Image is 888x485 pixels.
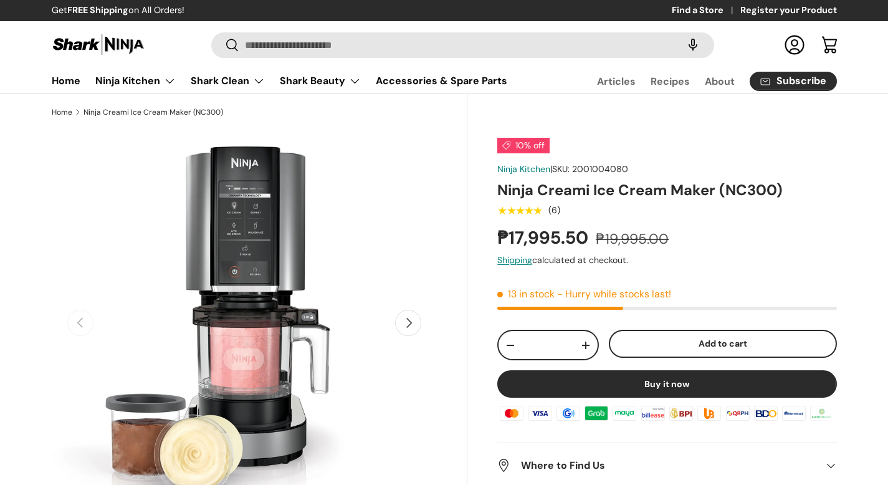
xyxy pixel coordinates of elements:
[597,69,636,94] a: Articles
[272,69,368,94] summary: Shark Beauty
[651,69,690,94] a: Recipes
[52,69,80,93] a: Home
[67,4,128,16] strong: FREE Shipping
[780,404,808,423] img: metrobank
[611,404,638,423] img: maya
[667,404,695,423] img: bpi
[776,76,826,86] span: Subscribe
[280,69,361,94] a: Shark Beauty
[808,404,836,423] img: landbank
[526,404,553,423] img: visa
[555,404,582,423] img: gcash
[497,287,555,300] span: 13 in stock
[705,69,735,94] a: About
[673,31,713,59] speech-search-button: Search by voice
[498,404,525,423] img: master
[191,69,265,94] a: Shark Clean
[695,404,723,423] img: ubp
[497,226,591,249] strong: ₱17,995.50
[497,370,836,398] button: Buy it now
[752,404,780,423] img: bdo
[497,163,550,175] a: Ninja Kitchen
[497,458,816,473] h2: Where to Find Us
[740,4,837,17] a: Register your Product
[609,330,837,358] button: Add to cart
[550,163,628,175] span: |
[672,4,740,17] a: Find a Store
[557,287,671,300] p: - Hurry while stocks last!
[639,404,667,423] img: billease
[497,181,836,200] h1: Ninja Creami Ice Cream Maker (NC300)
[497,205,542,216] div: 5.0 out of 5.0 stars
[183,69,272,94] summary: Shark Clean
[52,108,72,116] a: Home
[567,69,837,94] nav: Secondary
[572,163,628,175] span: 2001004080
[52,32,145,57] img: Shark Ninja Philippines
[52,107,468,118] nav: Breadcrumbs
[95,69,176,94] a: Ninja Kitchen
[376,69,507,93] a: Accessories & Spare Parts
[596,230,669,248] s: ₱19,995.00
[552,163,570,175] span: SKU:
[497,254,836,267] div: calculated at checkout.
[52,4,184,17] p: Get on All Orders!
[497,138,550,153] span: 10% off
[88,69,183,94] summary: Ninja Kitchen
[583,404,610,423] img: grabpay
[497,204,542,217] span: ★★★★★
[52,69,507,94] nav: Primary
[548,206,560,215] div: (6)
[497,254,532,266] a: Shipping
[723,404,751,423] img: qrph
[84,108,223,116] a: Ninja Creami Ice Cream Maker (NC300)
[750,72,837,91] a: Subscribe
